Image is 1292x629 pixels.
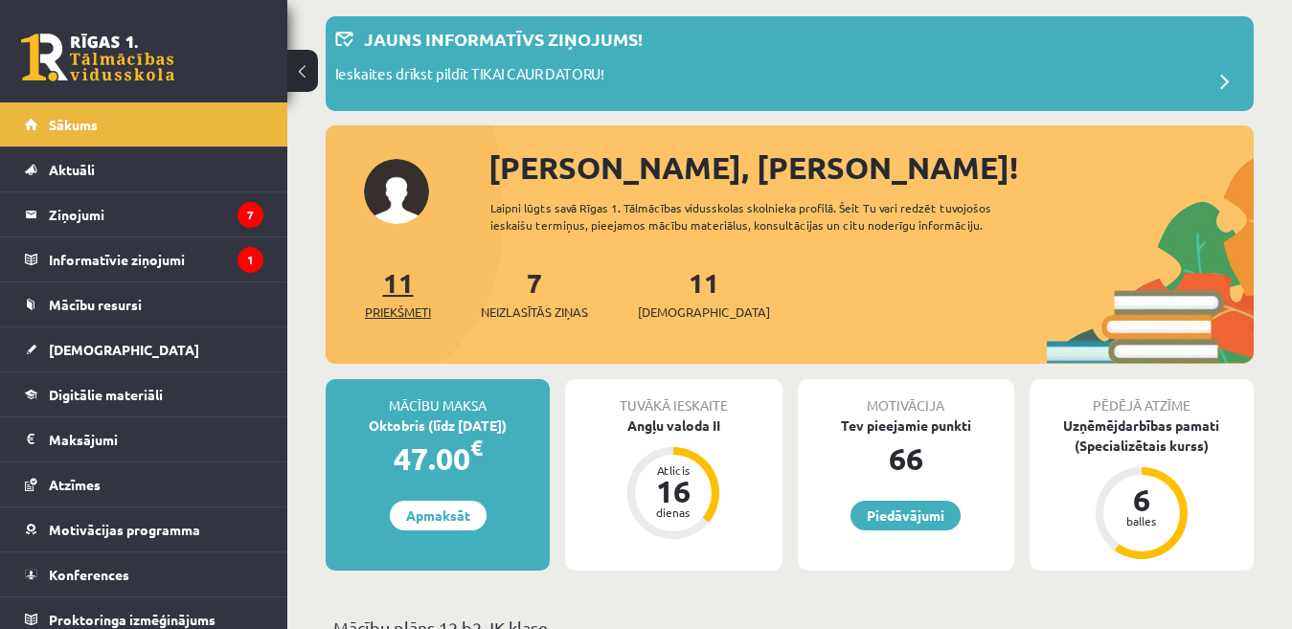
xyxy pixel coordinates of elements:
[1113,515,1170,527] div: balles
[490,199,1047,234] div: Laipni lūgts savā Rīgas 1. Tālmācības vidusskolas skolnieka profilā. Šeit Tu vari redzēt tuvojošo...
[326,416,550,436] div: Oktobris (līdz [DATE])
[1030,379,1254,416] div: Pēdējā atzīme
[49,611,215,628] span: Proktoringa izmēģinājums
[390,501,487,530] a: Apmaksāt
[565,416,782,436] div: Angļu valoda II
[238,247,263,273] i: 1
[49,341,199,358] span: [DEMOGRAPHIC_DATA]
[1030,416,1254,562] a: Uzņēmējdarbības pamati (Specializētais kurss) 6 balles
[850,501,961,530] a: Piedāvājumi
[25,192,263,236] a: Ziņojumi7
[49,417,263,461] legend: Maksājumi
[49,161,95,178] span: Aktuāli
[481,303,588,322] span: Neizlasītās ziņas
[25,372,263,416] a: Digitālie materiāli
[481,265,588,322] a: 7Neizlasītās ziņas
[798,436,1014,482] div: 66
[645,506,702,518] div: dienas
[1030,416,1254,456] div: Uzņēmējdarbības pamati (Specializētais kurss)
[335,63,604,90] p: Ieskaites drīkst pildīt TIKAI CAUR DATORU!
[326,379,550,416] div: Mācību maksa
[798,379,1014,416] div: Motivācija
[365,265,431,322] a: 11Priekšmeti
[470,434,483,461] span: €
[1113,484,1170,515] div: 6
[645,476,702,506] div: 16
[645,464,702,476] div: Atlicis
[798,416,1014,436] div: Tev pieejamie punkti
[25,282,263,326] a: Mācību resursi
[25,327,263,371] a: [DEMOGRAPHIC_DATA]
[49,386,163,403] span: Digitālie materiāli
[638,303,770,322] span: [DEMOGRAPHIC_DATA]
[49,566,129,583] span: Konferences
[488,145,1254,191] div: [PERSON_NAME], [PERSON_NAME]!
[364,26,643,52] p: Jauns informatīvs ziņojums!
[238,202,263,228] i: 7
[25,552,263,596] a: Konferences
[25,507,263,551] a: Motivācijas programma
[365,303,431,322] span: Priekšmeti
[49,237,263,281] legend: Informatīvie ziņojumi
[49,116,98,133] span: Sākums
[25,147,263,191] a: Aktuāli
[565,379,782,416] div: Tuvākā ieskaite
[49,296,142,313] span: Mācību resursi
[638,265,770,322] a: 11[DEMOGRAPHIC_DATA]
[565,416,782,542] a: Angļu valoda II Atlicis 16 dienas
[49,521,200,538] span: Motivācijas programma
[49,476,101,493] span: Atzīmes
[335,26,1244,101] a: Jauns informatīvs ziņojums! Ieskaites drīkst pildīt TIKAI CAUR DATORU!
[25,417,263,461] a: Maksājumi
[25,102,263,146] a: Sākums
[21,34,174,81] a: Rīgas 1. Tālmācības vidusskola
[49,192,263,236] legend: Ziņojumi
[326,436,550,482] div: 47.00
[25,237,263,281] a: Informatīvie ziņojumi1
[25,462,263,506] a: Atzīmes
